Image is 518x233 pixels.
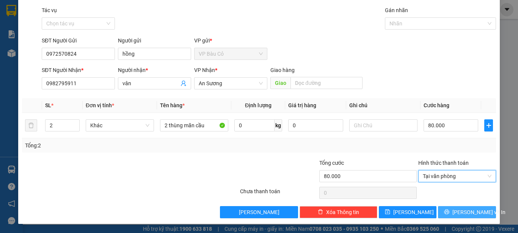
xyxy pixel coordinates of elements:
span: Giao hàng [270,67,295,73]
span: delete [318,209,323,215]
div: VP gửi [194,36,267,45]
button: delete [25,119,37,131]
span: Đơn vị tính [86,102,114,108]
span: Tại văn phòng [423,170,491,182]
th: Ghi chú [346,98,421,113]
span: Tên hàng [160,102,185,108]
span: user-add [181,80,187,86]
input: VD: Bàn, Ghế [160,119,228,131]
span: save [385,209,390,215]
span: Định lượng [245,102,272,108]
div: SĐT Người Nhận [42,66,115,74]
div: Người gửi [118,36,191,45]
div: Người nhận [118,66,191,74]
button: [PERSON_NAME] [220,206,298,218]
span: VP Nhận [194,67,215,73]
span: plus [485,122,493,128]
span: An Sương [199,78,263,89]
div: Tổng: 2 [25,141,201,150]
span: Khác [90,120,149,131]
label: Gán nhãn [385,7,408,13]
span: VP Bàu Cỏ [199,48,263,59]
span: SL [45,102,51,108]
button: plus [484,119,493,131]
label: Hình thức thanh toán [418,160,469,166]
span: printer [444,209,449,215]
button: printer[PERSON_NAME] và In [438,206,496,218]
button: save[PERSON_NAME] [379,206,437,218]
span: Cước hàng [424,102,449,108]
div: SĐT Người Gửi [42,36,115,45]
span: kg [275,119,282,131]
span: Giao [270,77,290,89]
input: Ghi Chú [349,119,418,131]
button: deleteXóa Thông tin [300,206,377,218]
label: Tác vụ [42,7,57,13]
span: Giá trị hàng [288,102,316,108]
span: [PERSON_NAME] [239,208,279,216]
span: [PERSON_NAME] [393,208,434,216]
span: [PERSON_NAME] và In [452,208,505,216]
div: Chưa thanh toán [239,187,319,200]
span: Xóa Thông tin [326,208,359,216]
span: Tổng cước [319,160,344,166]
input: 0 [288,119,343,131]
input: Dọc đường [290,77,363,89]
